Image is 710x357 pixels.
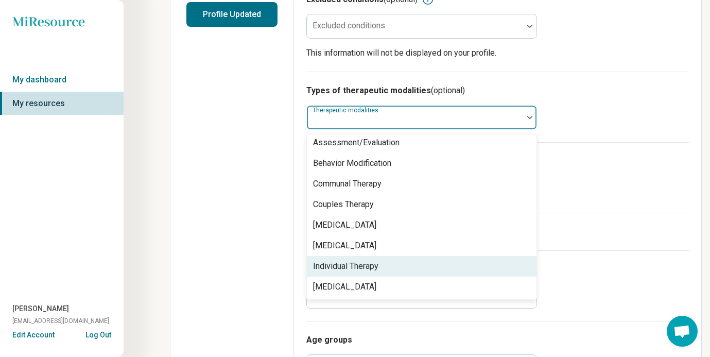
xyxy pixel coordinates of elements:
[306,84,689,97] h3: Types of therapeutic modalities
[186,2,278,27] button: Profile Updated
[12,303,69,314] span: [PERSON_NAME]
[313,178,382,190] div: Communal Therapy
[12,316,109,326] span: [EMAIL_ADDRESS][DOMAIN_NAME]
[431,86,465,95] span: (optional)
[313,198,374,211] div: Couples Therapy
[313,157,391,169] div: Behavior Modification
[313,219,376,231] div: [MEDICAL_DATA]
[12,330,55,341] button: Edit Account
[306,47,689,59] p: This information will not be displayed on your profile.
[313,137,400,149] div: Assessment/Evaluation
[313,281,376,293] div: [MEDICAL_DATA]
[306,334,689,346] h3: Age groups
[313,21,385,30] label: Excluded conditions
[313,260,378,273] div: Individual Therapy
[667,316,698,347] div: Open chat
[85,330,111,338] button: Log Out
[313,240,376,252] div: [MEDICAL_DATA]
[313,107,380,114] label: Therapeutic modalities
